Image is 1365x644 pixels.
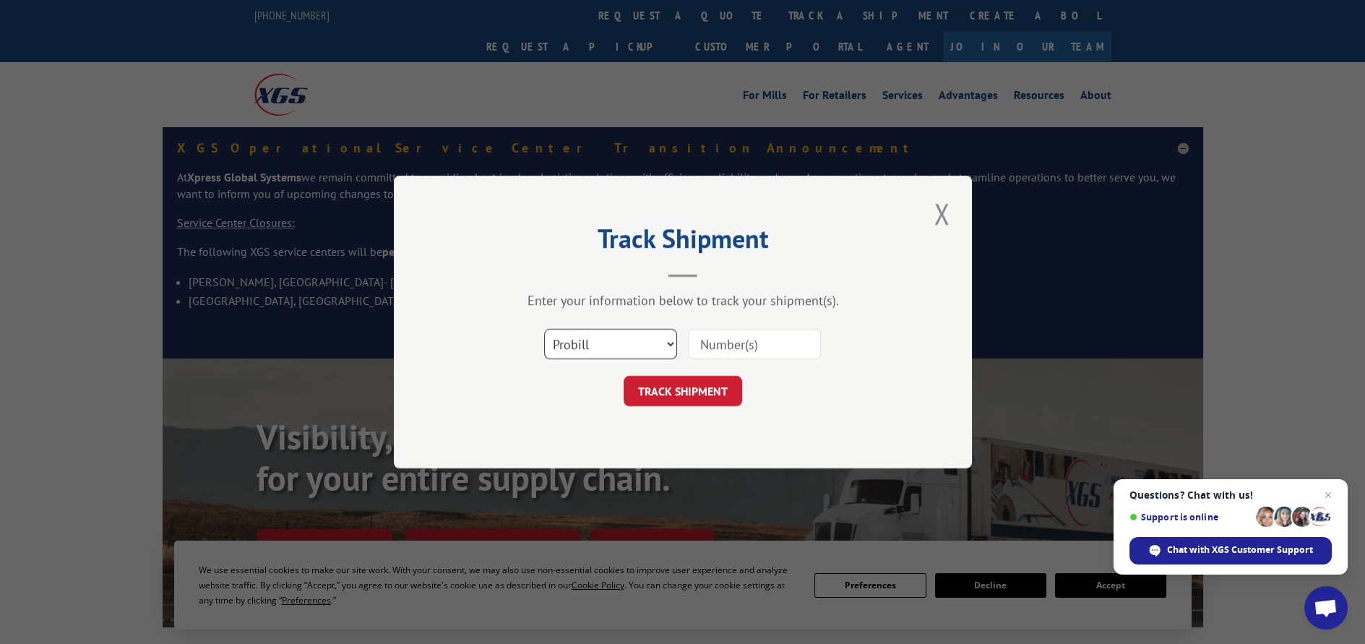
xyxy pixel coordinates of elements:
[1129,489,1332,501] span: Questions? Chat with us!
[1129,537,1332,564] span: Chat with XGS Customer Support
[1167,544,1313,557] span: Chat with XGS Customer Support
[688,329,821,359] input: Number(s)
[624,376,742,406] button: TRACK SHIPMENT
[1129,512,1251,523] span: Support is online
[466,292,900,309] div: Enter your information below to track your shipment(s).
[1304,586,1348,630] a: Open chat
[929,194,954,233] button: Close modal
[466,228,900,256] h2: Track Shipment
